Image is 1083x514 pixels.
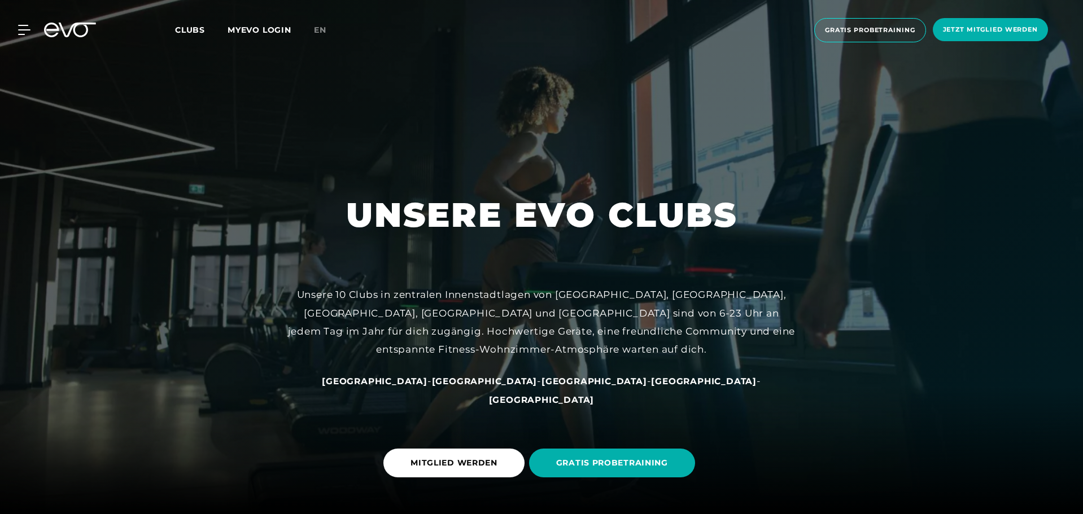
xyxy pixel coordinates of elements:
[489,394,595,405] a: [GEOGRAPHIC_DATA]
[541,375,647,386] a: [GEOGRAPHIC_DATA]
[432,376,538,386] span: [GEOGRAPHIC_DATA]
[825,25,915,35] span: Gratis Probetraining
[287,372,796,408] div: - - - -
[943,25,1038,34] span: Jetzt Mitglied werden
[322,376,427,386] span: [GEOGRAPHIC_DATA]
[651,375,757,386] a: [GEOGRAPHIC_DATA]
[489,394,595,405] span: [GEOGRAPHIC_DATA]
[529,440,700,486] a: GRATIS PROBETRAINING
[383,440,529,486] a: MITGLIED WERDEN
[314,24,340,37] a: en
[929,18,1051,42] a: Jetzt Mitglied werden
[411,457,497,469] span: MITGLIED WERDEN
[287,285,796,358] div: Unsere 10 Clubs in zentralen Innenstadtlagen von [GEOGRAPHIC_DATA], [GEOGRAPHIC_DATA], [GEOGRAPHI...
[175,25,205,35] span: Clubs
[228,25,291,35] a: MYEVO LOGIN
[541,376,647,386] span: [GEOGRAPHIC_DATA]
[811,18,929,42] a: Gratis Probetraining
[175,24,228,35] a: Clubs
[322,375,427,386] a: [GEOGRAPHIC_DATA]
[556,457,668,469] span: GRATIS PROBETRAINING
[314,25,326,35] span: en
[346,193,737,237] h1: UNSERE EVO CLUBS
[432,375,538,386] a: [GEOGRAPHIC_DATA]
[651,376,757,386] span: [GEOGRAPHIC_DATA]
